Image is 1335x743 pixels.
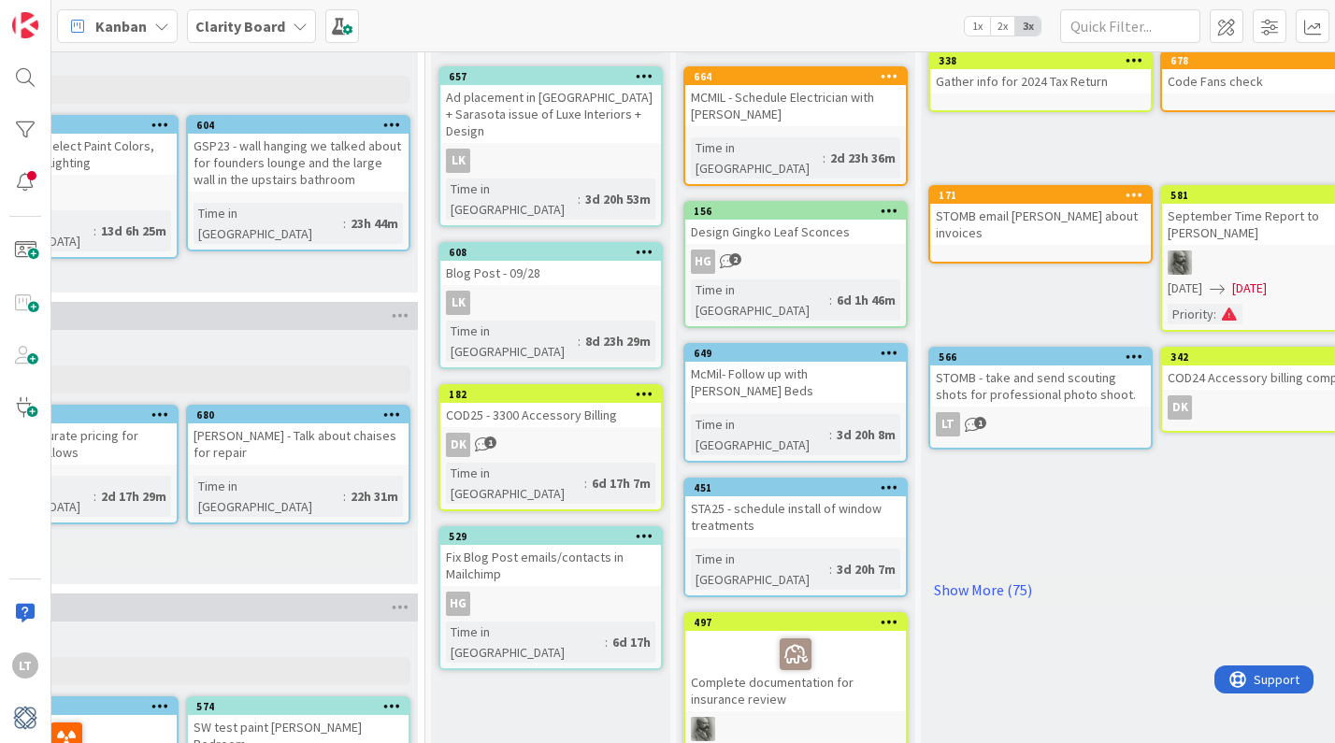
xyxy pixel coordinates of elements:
[685,85,906,126] div: MCMIL - Schedule Electrician with [PERSON_NAME]
[93,486,96,507] span: :
[578,331,581,351] span: :
[484,436,496,449] span: 1
[685,496,906,537] div: STA25 - schedule install of window treatments
[936,412,960,436] div: LT
[446,463,584,504] div: Time in [GEOGRAPHIC_DATA]
[188,698,409,715] div: 574
[1015,17,1041,36] span: 3x
[188,407,409,423] div: 680
[440,85,661,143] div: Ad placement in [GEOGRAPHIC_DATA] + Sarasota issue of Luxe Interiors + Design
[1168,395,1192,420] div: DK
[965,17,990,36] span: 1x
[12,652,38,679] div: LT
[196,700,409,713] div: 574
[188,117,409,192] div: 604GSP23 - wall hanging we talked about for founders lounge and the large wall in the upstairs ba...
[694,205,906,218] div: 156
[691,250,715,274] div: HG
[440,68,661,143] div: 657Ad placement in [GEOGRAPHIC_DATA] + Sarasota issue of Luxe Interiors + Design
[449,388,661,401] div: 182
[440,403,661,427] div: COD25 - 3300 Accessory Billing
[440,244,661,261] div: 608
[12,12,38,38] img: Visit kanbanzone.com
[685,479,906,496] div: 451
[685,717,906,741] div: PA
[440,291,661,315] div: LK
[440,244,661,285] div: 608Blog Post - 09/28
[691,414,829,455] div: Time in [GEOGRAPHIC_DATA]
[440,592,661,616] div: HG
[685,345,906,362] div: 649
[685,220,906,244] div: Design Gingko Leaf Sconces
[440,68,661,85] div: 657
[188,407,409,464] div: 680[PERSON_NAME] - Talk about chaises for repair
[96,221,171,241] div: 13d 6h 25m
[449,530,661,543] div: 529
[930,412,1151,436] div: LT
[343,486,346,507] span: :
[449,246,661,259] div: 608
[188,134,409,192] div: GSP23 - wall hanging we talked about for founders lounge and the large wall in the upstairs bathroom
[446,592,470,616] div: HG
[685,479,906,537] div: 451STA25 - schedule install of window treatments
[930,69,1151,93] div: Gather info for 2024 Tax Return
[346,486,403,507] div: 22h 31m
[939,189,1151,202] div: 171
[685,614,906,711] div: 497Complete documentation for insurance review
[691,717,715,741] img: PA
[581,189,655,209] div: 3d 20h 53m
[440,545,661,586] div: Fix Blog Post emails/contacts in Mailchimp
[446,179,578,220] div: Time in [GEOGRAPHIC_DATA]
[930,52,1151,69] div: 338
[685,203,906,244] div: 156Design Gingko Leaf Sconces
[832,424,900,445] div: 3d 20h 8m
[188,423,409,464] div: [PERSON_NAME] - Talk about chaises for repair
[685,203,906,220] div: 156
[1060,9,1200,43] input: Quick Filter...
[1168,304,1213,324] div: Priority
[685,68,906,85] div: 664
[446,291,470,315] div: LK
[1232,279,1267,298] span: [DATE]
[440,386,661,403] div: 182
[446,149,470,173] div: LK
[584,473,587,493] span: :
[691,549,829,590] div: Time in [GEOGRAPHIC_DATA]
[343,213,346,234] span: :
[930,187,1151,245] div: 171STOMB email [PERSON_NAME] about invoices
[12,705,38,731] img: avatar
[96,486,171,507] div: 2d 17h 29m
[930,349,1151,365] div: 566
[685,345,906,403] div: 649McMil- Follow up with [PERSON_NAME] Beds
[729,253,741,265] span: 2
[829,424,832,445] span: :
[608,632,655,652] div: 6d 17h
[685,362,906,403] div: McMil- Follow up with [PERSON_NAME] Beds
[685,614,906,631] div: 497
[930,349,1151,407] div: 566STOMB - take and send scouting shots for professional photo shoot.
[446,433,470,457] div: DK
[930,187,1151,204] div: 171
[930,204,1151,245] div: STOMB email [PERSON_NAME] about invoices
[194,203,343,244] div: Time in [GEOGRAPHIC_DATA]
[39,3,85,25] span: Support
[829,290,832,310] span: :
[694,481,906,494] div: 451
[694,70,906,83] div: 664
[95,15,147,37] span: Kanban
[694,347,906,360] div: 649
[440,433,661,457] div: DK
[974,417,986,429] span: 1
[440,528,661,586] div: 529Fix Blog Post emails/contacts in Mailchimp
[440,528,661,545] div: 529
[196,408,409,422] div: 680
[1213,304,1216,324] span: :
[939,350,1151,364] div: 566
[196,119,409,132] div: 604
[446,321,578,362] div: Time in [GEOGRAPHIC_DATA]
[930,365,1151,407] div: STOMB - take and send scouting shots for professional photo shoot.
[691,137,823,179] div: Time in [GEOGRAPHIC_DATA]
[930,52,1151,93] div: 338Gather info for 2024 Tax Return
[581,331,655,351] div: 8d 23h 29m
[685,68,906,126] div: 664MCMIL - Schedule Electrician with [PERSON_NAME]
[188,117,409,134] div: 604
